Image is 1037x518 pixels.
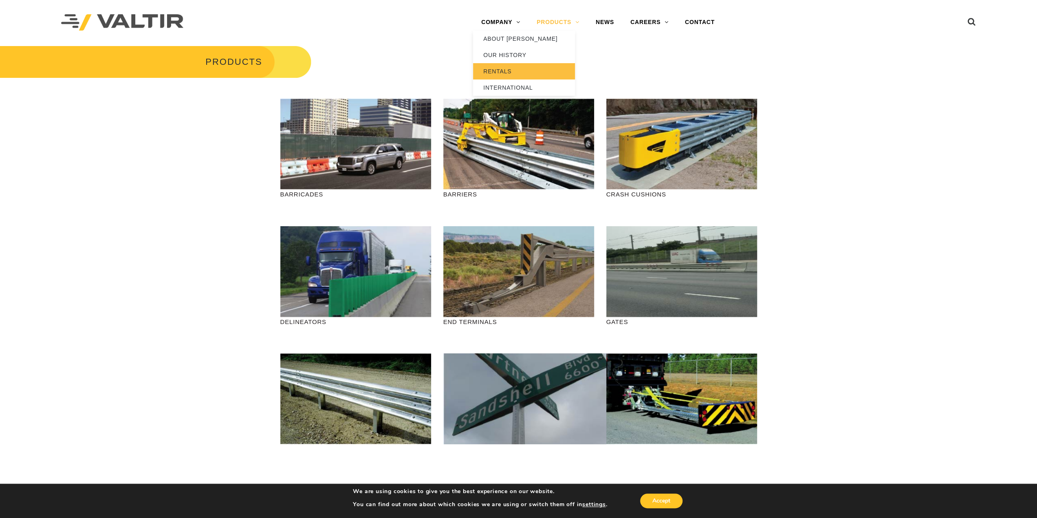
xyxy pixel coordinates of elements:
[473,63,575,79] a: RENTALS
[640,494,683,508] button: Accept
[582,501,605,508] button: settings
[443,317,594,326] p: END TERMINALS
[528,14,588,31] a: PRODUCTS
[473,47,575,63] a: OUR HISTORY
[280,190,431,199] p: BARRICADES
[473,79,575,96] a: INTERNATIONAL
[473,31,575,47] a: ABOUT [PERSON_NAME]
[61,14,183,31] img: Valtir
[606,190,757,199] p: CRASH CUSHIONS
[353,501,607,508] p: You can find out more about which cookies we are using or switch them off in .
[677,14,723,31] a: CONTACT
[473,14,528,31] a: COMPANY
[353,488,607,495] p: We are using cookies to give you the best experience on our website.
[622,14,677,31] a: CAREERS
[280,317,431,326] p: DELINEATORS
[588,14,622,31] a: NEWS
[443,190,594,199] p: BARRIERS
[606,317,757,326] p: GATES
